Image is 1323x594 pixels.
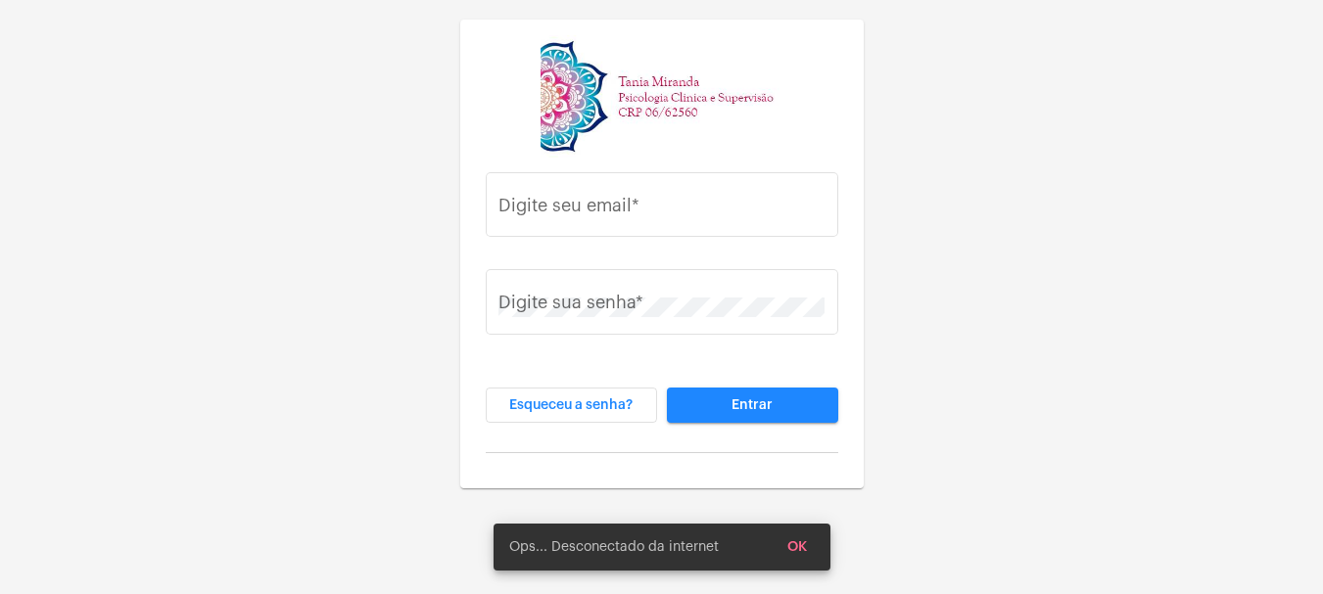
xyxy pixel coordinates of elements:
[772,529,823,565] button: OK
[498,200,825,219] input: Digite seu email
[667,388,838,423] button: Entrar
[509,398,633,412] span: Esqueceu a senha?
[732,398,773,412] span: Entrar
[541,35,782,158] img: 82f91219-cc54-a9e9-c892-318f5ec67ab1.jpg
[509,537,719,557] span: Ops... Desconectado da internet
[787,540,807,554] span: OK
[486,388,657,423] button: Esqueceu a senha?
